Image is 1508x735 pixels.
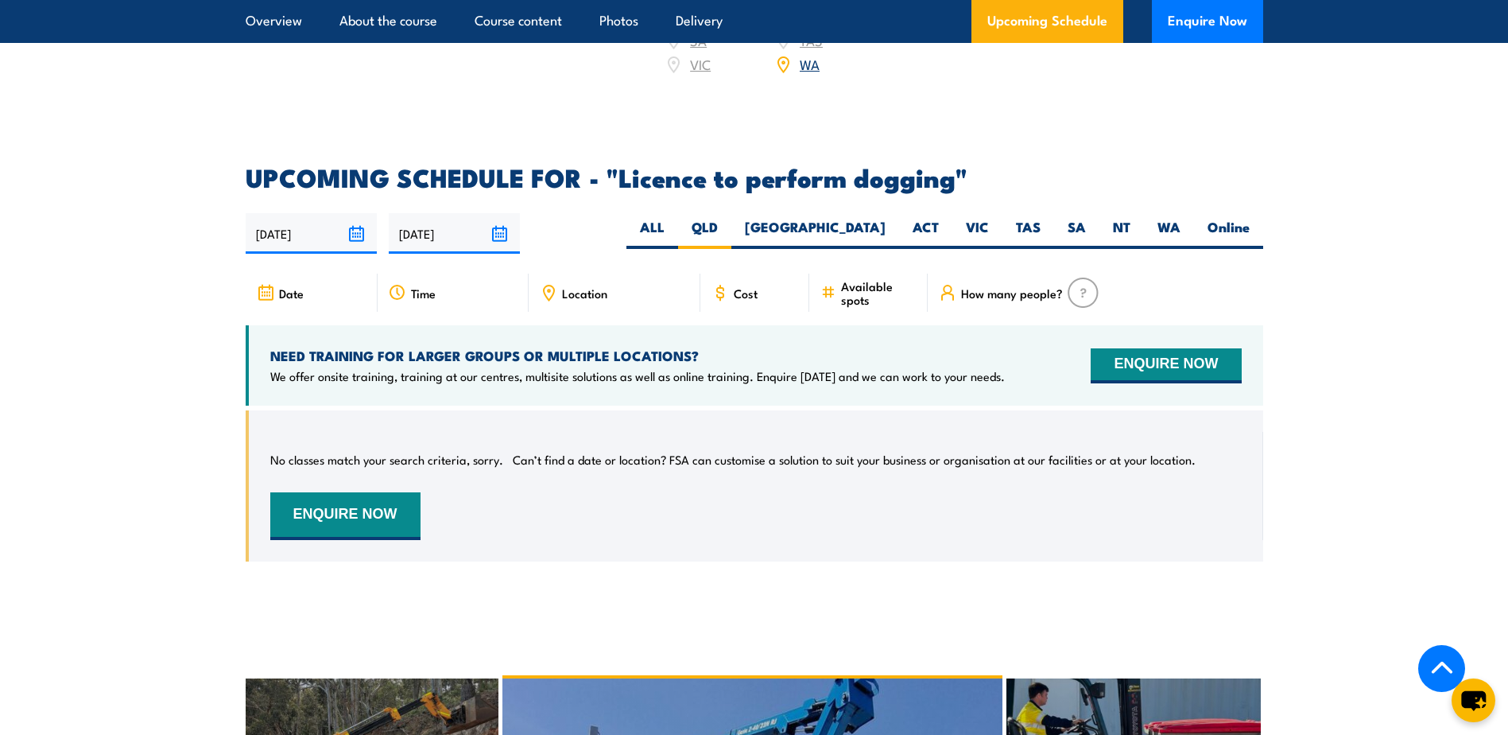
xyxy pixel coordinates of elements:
[678,218,731,249] label: QLD
[1452,679,1495,722] button: chat-button
[734,286,758,300] span: Cost
[961,286,1063,300] span: How many people?
[411,286,436,300] span: Time
[1091,348,1241,383] button: ENQUIRE NOW
[246,213,377,254] input: From date
[841,279,917,306] span: Available spots
[899,218,952,249] label: ACT
[1054,218,1099,249] label: SA
[513,452,1196,468] p: Can’t find a date or location? FSA can customise a solution to suit your business or organisation...
[1194,218,1263,249] label: Online
[270,347,1005,364] h4: NEED TRAINING FOR LARGER GROUPS OR MULTIPLE LOCATIONS?
[562,286,607,300] span: Location
[731,218,899,249] label: [GEOGRAPHIC_DATA]
[800,54,820,73] a: WA
[270,492,421,540] button: ENQUIRE NOW
[1099,218,1144,249] label: NT
[270,452,503,468] p: No classes match your search criteria, sorry.
[1002,218,1054,249] label: TAS
[952,218,1002,249] label: VIC
[246,165,1263,188] h2: UPCOMING SCHEDULE FOR - "Licence to perform dogging"
[1144,218,1194,249] label: WA
[389,213,520,254] input: To date
[270,368,1005,384] p: We offer onsite training, training at our centres, multisite solutions as well as online training...
[279,286,304,300] span: Date
[626,218,678,249] label: ALL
